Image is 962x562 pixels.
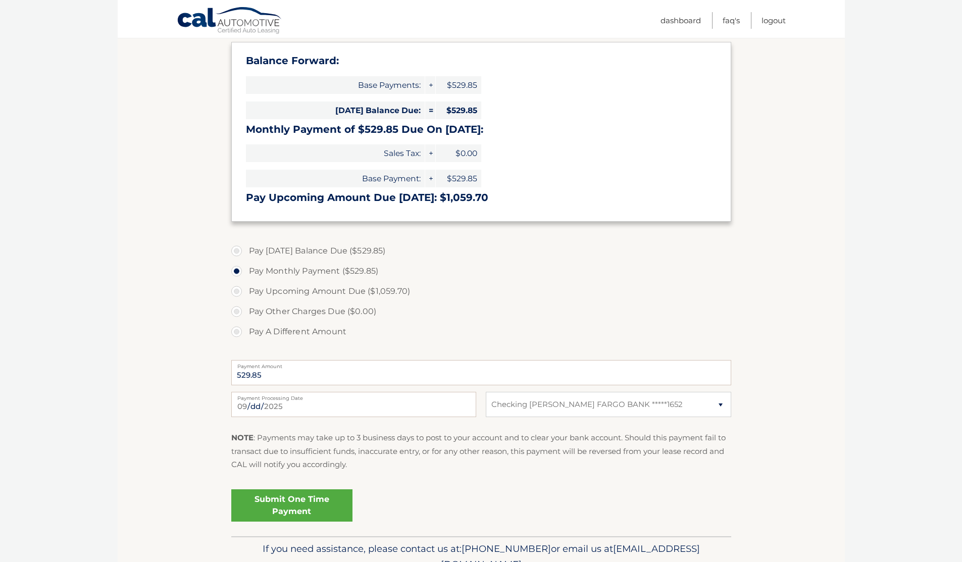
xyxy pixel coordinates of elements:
a: Dashboard [661,12,701,29]
span: + [425,76,435,94]
input: Payment Date [231,392,476,417]
label: Pay A Different Amount [231,322,731,342]
label: Pay Upcoming Amount Due ($1,059.70) [231,281,731,301]
span: + [425,170,435,187]
h3: Monthly Payment of $529.85 Due On [DATE]: [246,123,717,136]
a: Logout [762,12,786,29]
span: [PHONE_NUMBER] [462,543,551,554]
h3: Pay Upcoming Amount Due [DATE]: $1,059.70 [246,191,717,204]
label: Pay Monthly Payment ($529.85) [231,261,731,281]
a: FAQ's [723,12,740,29]
span: = [425,101,435,119]
a: Submit One Time Payment [231,489,352,522]
span: $0.00 [436,144,481,162]
span: Base Payment: [246,170,425,187]
span: Base Payments: [246,76,425,94]
strong: NOTE [231,433,254,442]
span: $529.85 [436,76,481,94]
input: Payment Amount [231,360,731,385]
label: Pay Other Charges Due ($0.00) [231,301,731,322]
span: [DATE] Balance Due: [246,101,425,119]
h3: Balance Forward: [246,55,717,67]
span: + [425,144,435,162]
span: Sales Tax: [246,144,425,162]
label: Pay [DATE] Balance Due ($529.85) [231,241,731,261]
label: Payment Processing Date [231,392,476,400]
span: $529.85 [436,101,481,119]
label: Payment Amount [231,360,731,368]
span: $529.85 [436,170,481,187]
p: : Payments may take up to 3 business days to post to your account and to clear your bank account.... [231,431,731,471]
a: Cal Automotive [177,7,283,36]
